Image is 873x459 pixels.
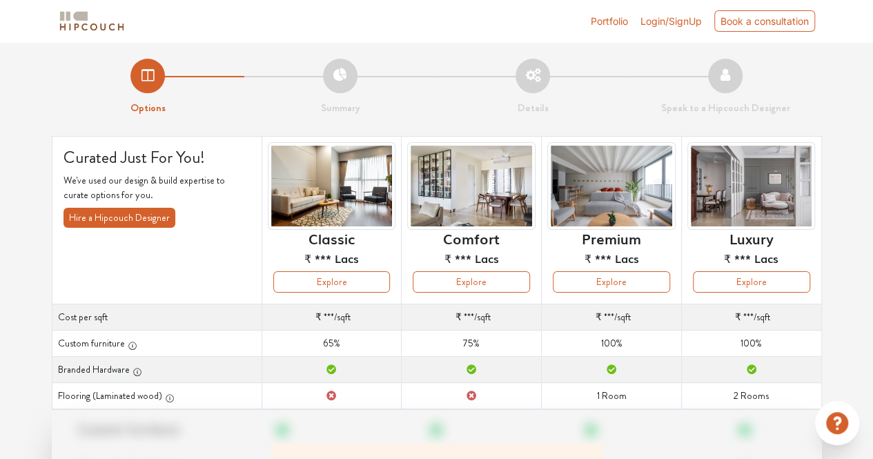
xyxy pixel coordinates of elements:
strong: Options [130,100,166,115]
img: header-preview [547,142,676,230]
th: Flooring (Laminated wood) [52,383,262,409]
td: /sqft [262,304,402,331]
button: Hire a Hipcouch Designer [63,208,175,228]
td: /sqft [402,304,542,331]
h4: Curated Just For You! [63,148,251,168]
p: We've used our design & build expertise to curate options for you. [63,173,251,202]
td: 100% [542,331,682,357]
span: Login/SignUp [640,15,702,27]
img: header-preview [268,142,396,230]
img: header-preview [687,142,816,230]
h6: Classic [308,230,355,246]
td: /sqft [542,304,682,331]
strong: Details [518,100,549,115]
strong: Summary [321,100,360,115]
button: Explore [413,271,530,293]
img: header-preview [407,142,536,230]
th: Custom furniture [52,331,262,357]
span: logo-horizontal.svg [57,6,126,37]
div: Book a consultation [714,10,815,32]
td: 2 Rooms [681,383,821,409]
td: 65% [262,331,402,357]
img: logo-horizontal.svg [57,9,126,33]
td: 75% [402,331,542,357]
h6: Comfort [443,230,500,246]
a: Portfolio [591,14,628,28]
h6: Luxury [729,230,774,246]
th: Branded Hardware [52,357,262,383]
button: Explore [693,271,810,293]
th: Cost per sqft [52,304,262,331]
td: /sqft [681,304,821,331]
strong: Speak to a Hipcouch Designer [661,100,790,115]
button: Explore [553,271,670,293]
td: 100% [681,331,821,357]
button: Explore [273,271,391,293]
td: 1 Room [542,383,682,409]
h6: Premium [582,230,641,246]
